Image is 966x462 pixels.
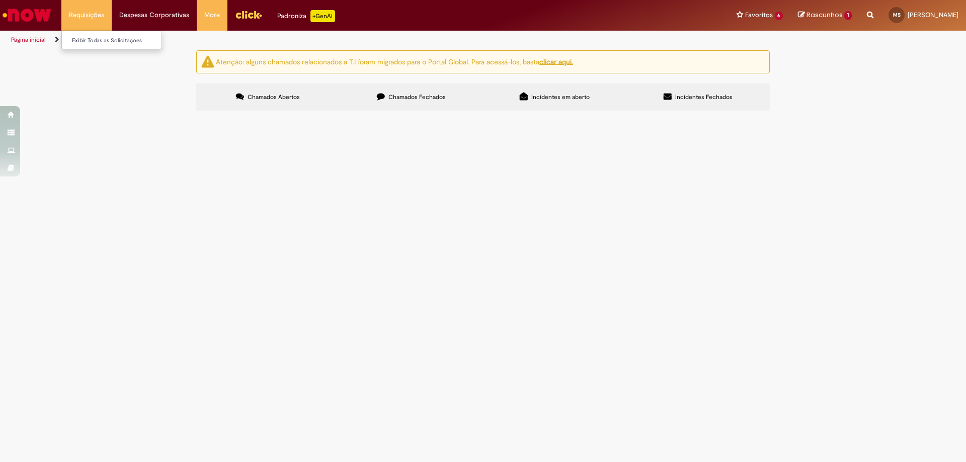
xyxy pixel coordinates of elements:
[204,10,220,20] span: More
[844,11,852,20] span: 1
[8,31,636,49] ul: Trilhas de página
[69,10,104,20] span: Requisições
[11,36,46,44] a: Página inicial
[235,7,262,22] img: click_logo_yellow_360x200.png
[388,93,446,101] span: Chamados Fechados
[310,10,335,22] p: +GenAi
[675,93,733,101] span: Incidentes Fechados
[61,30,162,49] ul: Requisições
[798,11,852,20] a: Rascunhos
[62,35,173,46] a: Exibir Todas as Solicitações
[908,11,958,19] span: [PERSON_NAME]
[216,57,573,66] ng-bind-html: Atenção: alguns chamados relacionados a T.I foram migrados para o Portal Global. Para acessá-los,...
[248,93,300,101] span: Chamados Abertos
[775,12,783,20] span: 6
[745,10,773,20] span: Favoritos
[531,93,590,101] span: Incidentes em aberto
[277,10,335,22] div: Padroniza
[893,12,901,18] span: MS
[119,10,189,20] span: Despesas Corporativas
[1,5,53,25] img: ServiceNow
[807,10,843,20] span: Rascunhos
[539,57,573,66] a: clicar aqui.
